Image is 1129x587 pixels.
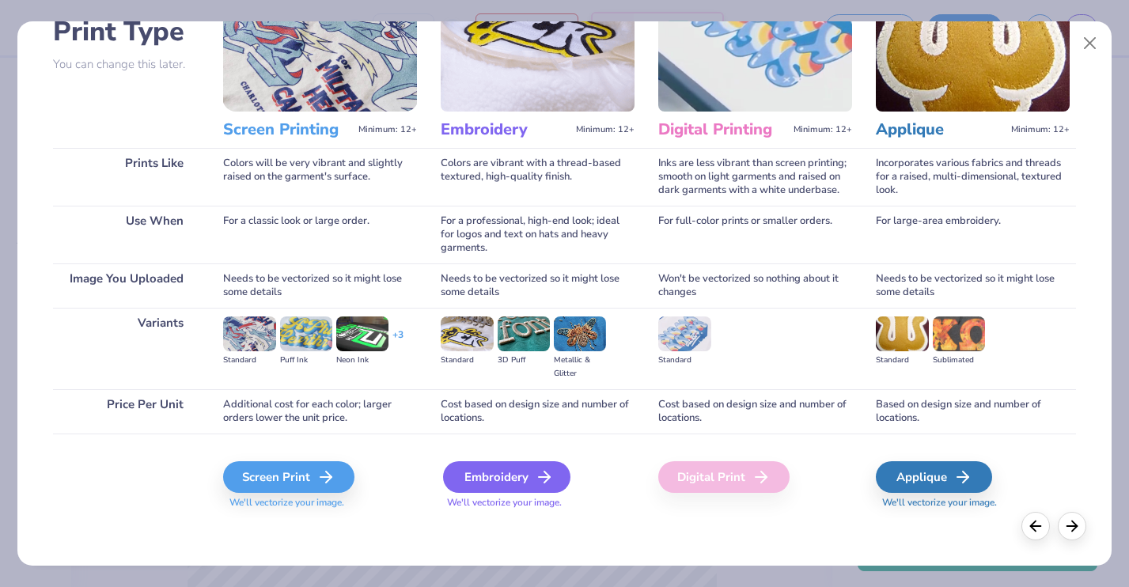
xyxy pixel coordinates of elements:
[794,124,852,135] span: Minimum: 12+
[876,461,992,493] div: Applique
[658,148,852,206] div: Inks are less vibrant than screen printing; smooth on light garments and raised on dark garments ...
[223,148,417,206] div: Colors will be very vibrant and slightly raised on the garment's surface.
[336,316,388,351] img: Neon Ink
[498,354,550,367] div: 3D Puff
[876,206,1070,263] div: For large-area embroidery.
[876,263,1070,308] div: Needs to be vectorized so it might lose some details
[441,316,493,351] img: Standard
[441,119,570,140] h3: Embroidery
[336,354,388,367] div: Neon Ink
[658,316,710,351] img: Standard
[223,206,417,263] div: For a classic look or large order.
[876,119,1005,140] h3: Applique
[223,316,275,351] img: Standard
[1074,28,1104,59] button: Close
[658,119,787,140] h3: Digital Printing
[1011,124,1070,135] span: Minimum: 12+
[223,461,354,493] div: Screen Print
[441,354,493,367] div: Standard
[576,124,635,135] span: Minimum: 12+
[53,58,199,71] p: You can change this later.
[658,263,852,308] div: Won't be vectorized so nothing about it changes
[876,316,928,351] img: Standard
[876,354,928,367] div: Standard
[658,354,710,367] div: Standard
[876,148,1070,206] div: Incorporates various fabrics and threads for a raised, multi-dimensional, textured look.
[223,496,417,509] span: We'll vectorize your image.
[392,328,403,355] div: + 3
[53,148,199,206] div: Prints Like
[441,206,635,263] div: For a professional, high-end look; ideal for logos and text on hats and heavy garments.
[658,206,852,263] div: For full-color prints or smaller orders.
[441,263,635,308] div: Needs to be vectorized so it might lose some details
[223,389,417,434] div: Additional cost for each color; larger orders lower the unit price.
[933,354,985,367] div: Sublimated
[53,308,199,389] div: Variants
[358,124,417,135] span: Minimum: 12+
[554,354,606,381] div: Metallic & Glitter
[223,119,352,140] h3: Screen Printing
[280,316,332,351] img: Puff Ink
[933,316,985,351] img: Sublimated
[554,316,606,351] img: Metallic & Glitter
[223,263,417,308] div: Needs to be vectorized so it might lose some details
[53,263,199,308] div: Image You Uploaded
[658,461,790,493] div: Digital Print
[53,389,199,434] div: Price Per Unit
[876,496,1070,509] span: We'll vectorize your image.
[443,461,570,493] div: Embroidery
[53,206,199,263] div: Use When
[441,496,635,509] span: We'll vectorize your image.
[441,148,635,206] div: Colors are vibrant with a thread-based textured, high-quality finish.
[658,389,852,434] div: Cost based on design size and number of locations.
[280,354,332,367] div: Puff Ink
[876,389,1070,434] div: Based on design size and number of locations.
[498,316,550,351] img: 3D Puff
[441,389,635,434] div: Cost based on design size and number of locations.
[223,354,275,367] div: Standard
